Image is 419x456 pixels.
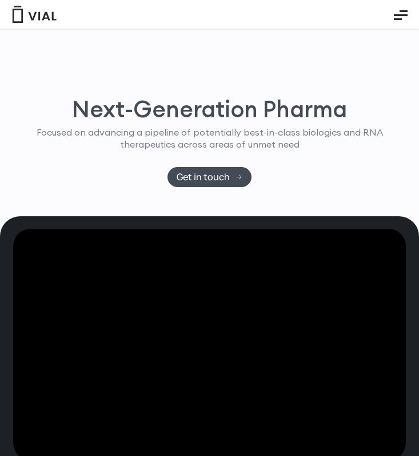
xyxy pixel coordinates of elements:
button: Essential Addons Toggle Menu [385,1,416,30]
img: Vial Logo [11,6,57,23]
a: Get in touch [167,167,252,187]
span: Get in touch [177,173,230,181]
p: Focused on advancing a pipeline of potentially best-in-class biologics and RNA therapeutics acros... [13,126,406,150]
h1: Next-Generation Pharma [13,98,406,121]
